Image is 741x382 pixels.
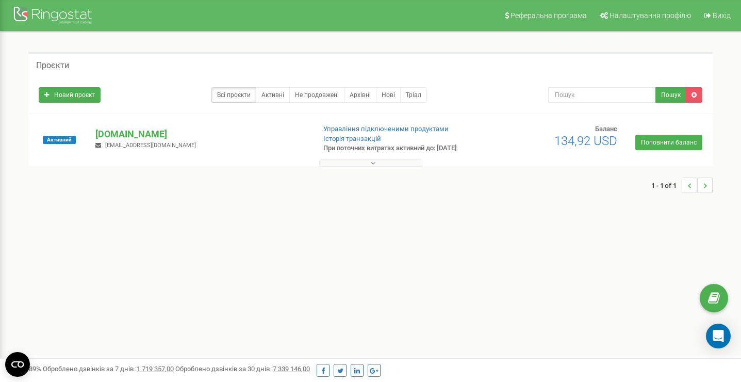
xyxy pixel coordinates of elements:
p: При поточних витратах активний до: [DATE] [323,144,477,153]
div: Open Intercom Messenger [706,324,731,348]
u: 1 719 357,00 [137,365,174,373]
a: Тріал [400,87,427,103]
span: [EMAIL_ADDRESS][DOMAIN_NAME] [105,142,196,149]
span: Баланс [595,125,617,133]
button: Open CMP widget [5,352,30,377]
a: Не продовжені [289,87,344,103]
h5: Проєкти [36,61,69,70]
u: 7 339 146,00 [273,365,310,373]
span: Вихід [713,11,731,20]
a: Новий проєкт [39,87,101,103]
a: Історія транзакцій [323,135,381,142]
p: [DOMAIN_NAME] [95,128,306,141]
span: 1 - 1 of 1 [651,178,682,193]
a: Управління підключеними продуктами [323,125,449,133]
span: Реферальна програма [511,11,587,20]
a: Архівні [344,87,376,103]
a: Нові [376,87,401,103]
a: Всі проєкти [211,87,256,103]
span: 134,92 USD [554,134,617,148]
a: Активні [256,87,290,103]
span: Налаштування профілю [610,11,691,20]
a: Поповнити баланс [635,135,702,150]
input: Пошук [548,87,656,103]
span: Активний [43,136,76,144]
span: Оброблено дзвінків за 30 днів : [175,365,310,373]
nav: ... [651,167,713,203]
button: Пошук [655,87,686,103]
span: Оброблено дзвінків за 7 днів : [43,365,174,373]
